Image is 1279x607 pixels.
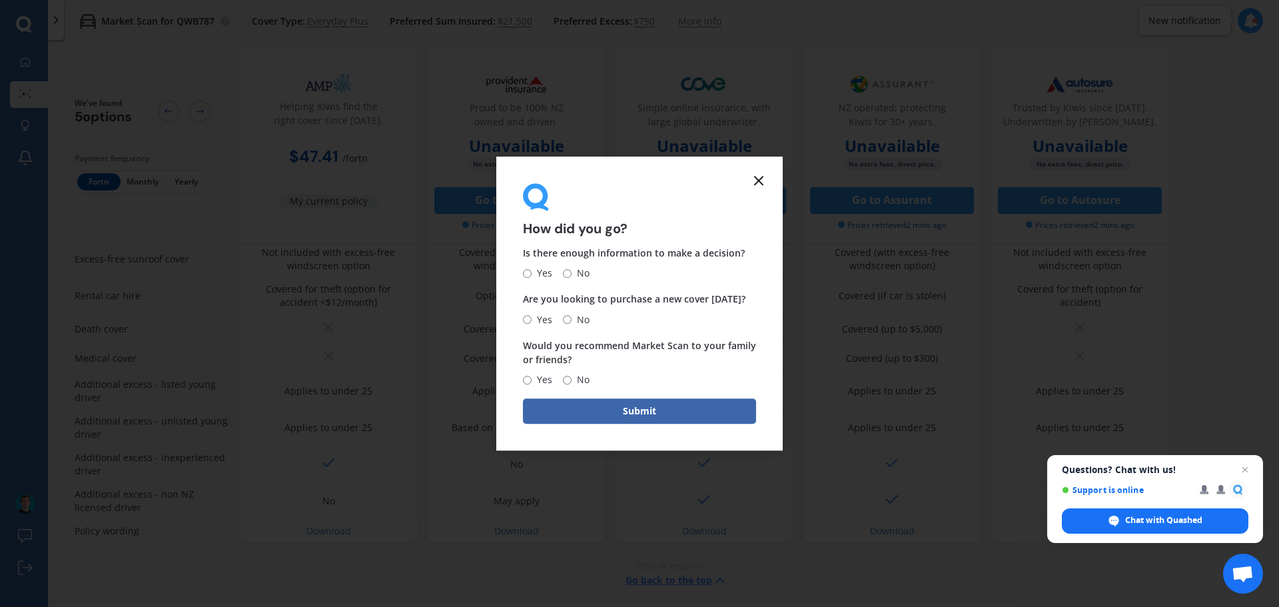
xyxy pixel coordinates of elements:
[572,266,590,282] span: No
[532,266,552,282] span: Yes
[563,269,572,278] input: No
[1062,464,1248,475] span: Questions? Chat with us!
[563,376,572,384] input: No
[523,269,532,278] input: Yes
[1223,554,1263,594] a: Open chat
[523,247,745,260] span: Is there enough information to make a decision?
[532,372,552,388] span: Yes
[572,372,590,388] span: No
[523,398,756,424] button: Submit
[523,339,756,366] span: Would you recommend Market Scan to your family or friends?
[523,183,756,236] div: How did you go?
[1125,514,1202,526] span: Chat with Quashed
[1062,508,1248,534] span: Chat with Quashed
[1062,485,1190,495] span: Support is online
[563,315,572,324] input: No
[523,315,532,324] input: Yes
[572,312,590,328] span: No
[523,376,532,384] input: Yes
[532,312,552,328] span: Yes
[523,293,745,306] span: Are you looking to purchase a new cover [DATE]?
